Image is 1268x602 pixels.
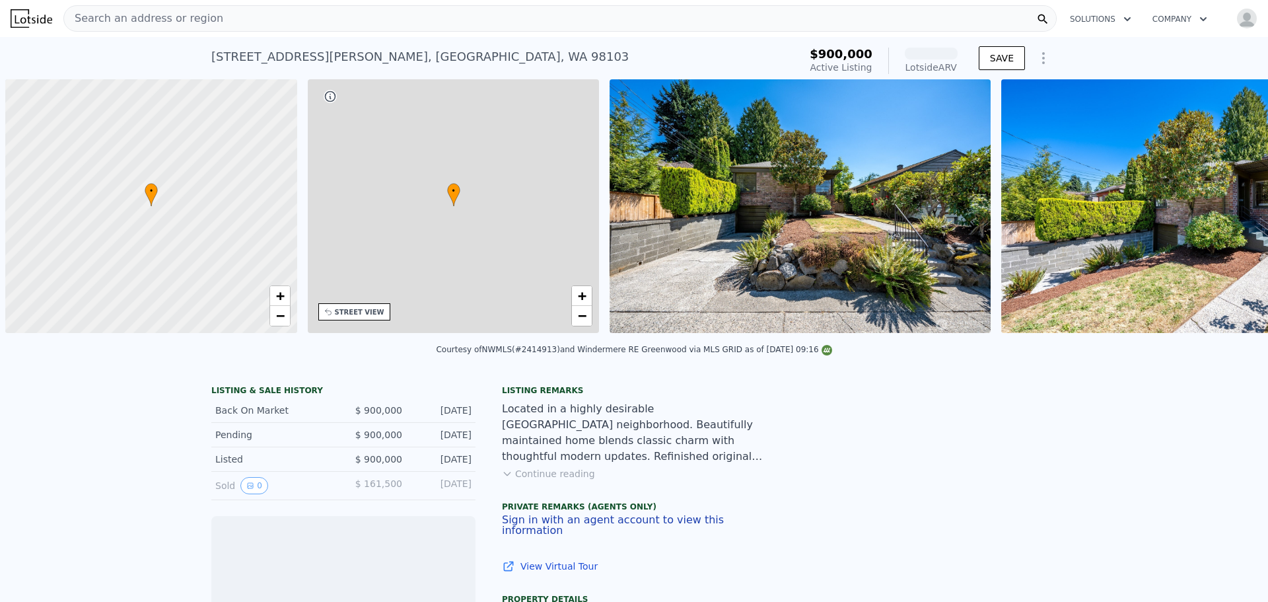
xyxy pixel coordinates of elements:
div: [DATE] [413,453,472,466]
a: Zoom in [270,286,290,306]
a: Zoom out [572,306,592,326]
button: Continue reading [502,467,595,480]
div: Back On Market [215,404,333,417]
a: View Virtual Tour [502,560,766,573]
img: Lotside [11,9,52,28]
button: Sign in with an agent account to view this information [502,515,766,536]
span: • [145,185,158,197]
img: Sale: 167313261 Parcel: 98202645 [610,79,990,333]
button: SAVE [979,46,1025,70]
div: Sold [215,477,333,494]
div: LISTING & SALE HISTORY [211,385,475,398]
span: $ 900,000 [355,430,402,440]
img: avatar [1236,8,1257,29]
span: $ 161,500 [355,478,402,489]
span: $ 900,000 [355,454,402,465]
div: • [447,183,460,206]
span: Active Listing [810,62,872,73]
div: [DATE] [413,477,472,494]
span: − [275,307,284,324]
div: Pending [215,428,333,441]
button: View historical data [240,477,268,494]
div: Located in a highly desirable [GEOGRAPHIC_DATA] neighborhood. Beautifully maintained home blends ... [502,401,766,465]
span: $ 900,000 [355,405,402,416]
img: NWMLS Logo [822,345,832,356]
div: [DATE] [413,404,472,417]
div: Listing remarks [502,385,766,396]
span: + [578,287,586,304]
div: [DATE] [413,428,472,441]
span: • [447,185,460,197]
div: • [145,183,158,206]
a: Zoom out [270,306,290,326]
div: Lotside ARV [905,61,958,74]
span: + [275,287,284,304]
div: STREET VIEW [335,307,384,317]
div: [STREET_ADDRESS][PERSON_NAME] , [GEOGRAPHIC_DATA] , WA 98103 [211,48,629,66]
a: Zoom in [572,286,592,306]
div: Courtesy of NWMLS (#2414913) and Windermere RE Greenwood via MLS GRID as of [DATE] 09:16 [436,345,831,354]
span: $900,000 [810,47,872,61]
span: Search an address or region [64,11,223,26]
div: Listed [215,453,333,466]
button: Company [1142,7,1218,31]
div: Private Remarks (Agents Only) [502,502,766,515]
button: Show Options [1030,45,1057,71]
button: Solutions [1059,7,1142,31]
span: − [578,307,586,324]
